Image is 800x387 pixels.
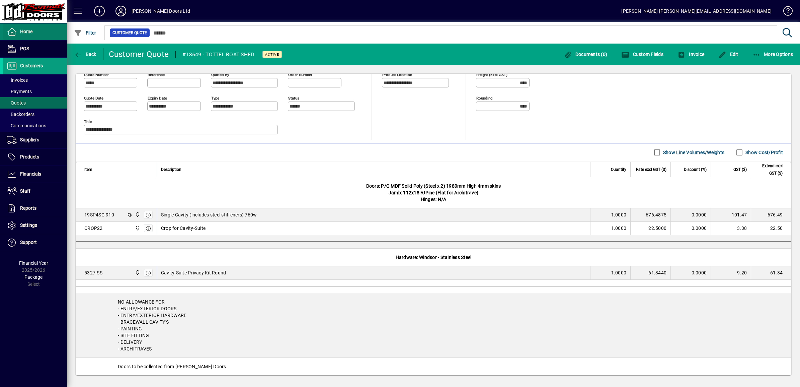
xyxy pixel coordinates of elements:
[751,208,791,222] td: 676.49
[20,205,36,211] span: Reports
[635,211,666,218] div: 676.4875
[20,222,37,228] span: Settings
[751,222,791,235] td: 22.50
[74,52,96,57] span: Back
[635,269,666,276] div: 61.3440
[711,266,751,280] td: 9.20
[211,72,229,77] mat-label: Quoted by
[611,211,627,218] span: 1.0000
[7,100,26,106] span: Quotes
[677,52,704,57] span: Invoice
[84,211,114,218] div: 19SP4SC-910
[182,49,254,60] div: #13649 - TOTTEL BOAT SHED
[3,217,67,234] a: Settings
[7,112,34,117] span: Backorders
[3,132,67,148] a: Suppliers
[20,154,39,159] span: Products
[3,149,67,166] a: Products
[476,95,492,100] mat-label: Rounding
[620,48,665,60] button: Custom Fields
[3,200,67,217] a: Reports
[636,166,666,173] span: Rate excl GST ($)
[3,234,67,251] a: Support
[110,5,132,17] button: Profile
[670,208,711,222] td: 0.0000
[564,52,607,57] span: Documents (0)
[133,224,141,232] span: Bennett Doors Ltd
[7,89,32,94] span: Payments
[20,240,37,245] span: Support
[20,188,30,194] span: Staff
[84,225,103,232] div: CROP22
[778,1,792,23] a: Knowledge Base
[755,162,783,177] span: Extend excl GST ($)
[20,46,29,51] span: POS
[751,266,791,280] td: 61.34
[3,23,67,40] a: Home
[476,72,507,77] mat-label: Freight (excl GST)
[76,293,791,358] div: NO ALLOWANCE FOR - ENTRY/EXTERIOR DOORS - ENTRY/EXTERIOR HARDWARE - BRACEWALL CAVITY'S - PAINTING...
[670,266,711,280] td: 0.0000
[3,74,67,86] a: Invoices
[20,63,43,68] span: Customers
[132,6,190,16] div: [PERSON_NAME] Doors Ltd
[733,166,747,173] span: GST ($)
[382,72,412,77] mat-label: Product location
[3,41,67,57] a: POS
[148,72,165,77] mat-label: Reference
[133,269,141,276] span: Bennett Doors Ltd
[20,29,32,34] span: Home
[684,166,707,173] span: Discount (%)
[76,177,791,208] div: Doors: P/Q MDF Solid Poly (Steel x 2) 1980mm High 4mm skins Jamb: 112x18 FJPine (Flat for Architr...
[76,358,791,375] div: Doors to be collected from [PERSON_NAME] Doors.
[148,95,167,100] mat-label: Expiry date
[7,123,46,128] span: Communications
[717,48,740,60] button: Edit
[621,52,663,57] span: Custom Fields
[161,211,257,218] span: Single Cavity (includes steel stiffeners) 760w
[67,48,104,60] app-page-header-button: Back
[751,48,795,60] button: More Options
[84,72,109,77] mat-label: Quote number
[24,274,43,280] span: Package
[3,86,67,97] a: Payments
[3,183,67,200] a: Staff
[76,249,791,266] div: Hardware: Windsor - Stainless Steel
[112,29,147,36] span: Customer Quote
[161,166,181,173] span: Description
[84,166,92,173] span: Item
[72,48,98,60] button: Back
[161,269,226,276] span: Cavity-Suite Privacy Kit Round
[3,166,67,183] a: Financials
[711,222,751,235] td: 3.38
[635,225,666,232] div: 22.5000
[711,208,751,222] td: 101.47
[20,171,41,177] span: Financials
[211,95,219,100] mat-label: Type
[611,269,627,276] span: 1.0000
[621,6,772,16] div: [PERSON_NAME] [PERSON_NAME][EMAIL_ADDRESS][DOMAIN_NAME]
[84,269,102,276] div: 5327-SS
[7,77,28,83] span: Invoices
[19,260,48,266] span: Financial Year
[718,52,738,57] span: Edit
[20,137,39,142] span: Suppliers
[84,95,103,100] mat-label: Quote date
[89,5,110,17] button: Add
[662,149,724,156] label: Show Line Volumes/Weights
[84,119,92,124] mat-label: Title
[133,211,141,218] span: Bennett Doors Ltd
[288,95,299,100] mat-label: Status
[611,225,627,232] span: 1.0000
[611,166,626,173] span: Quantity
[109,49,169,60] div: Customer Quote
[161,225,206,232] span: Crop for Cavity-Suite
[670,222,711,235] td: 0.0000
[744,149,783,156] label: Show Cost/Profit
[72,27,98,39] button: Filter
[752,52,793,57] span: More Options
[562,48,609,60] button: Documents (0)
[288,72,312,77] mat-label: Order number
[3,120,67,131] a: Communications
[676,48,706,60] button: Invoice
